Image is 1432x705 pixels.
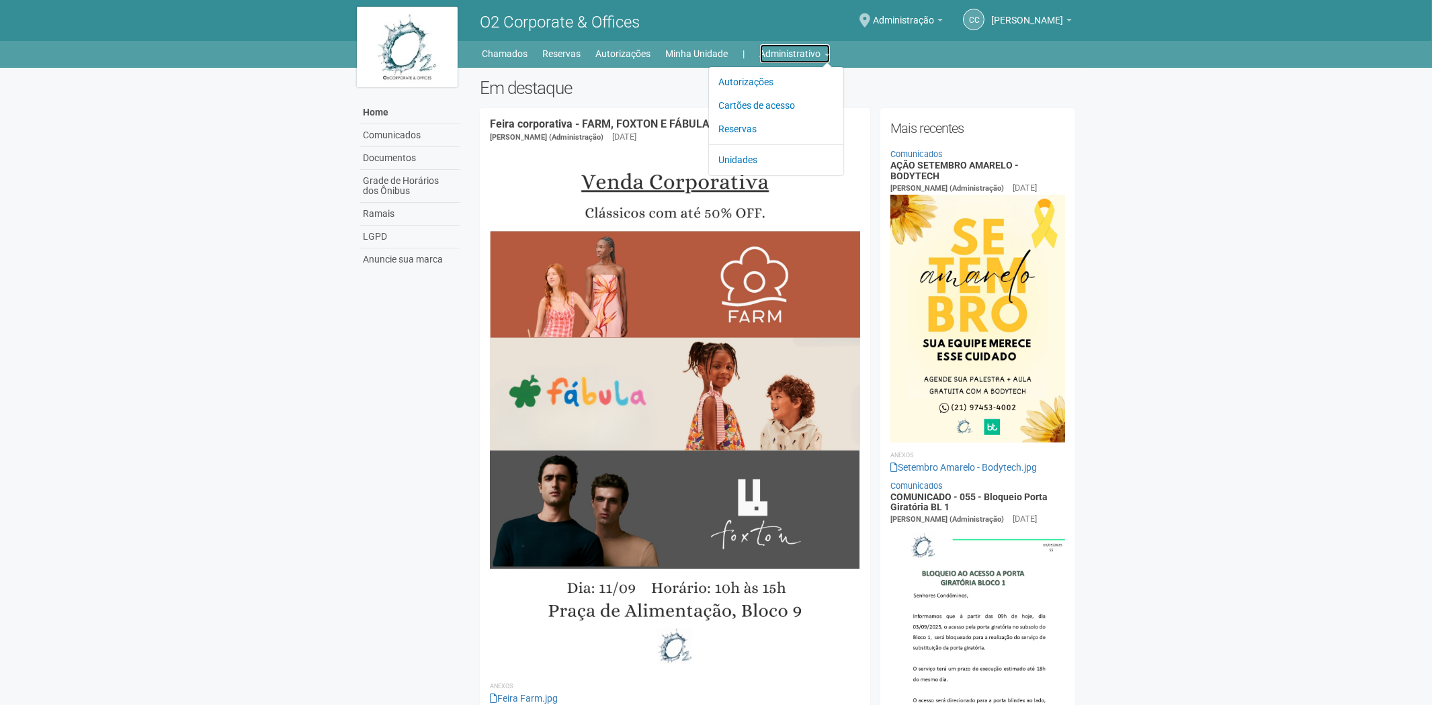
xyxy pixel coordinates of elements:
[991,2,1063,26] span: Camila Catarina Lima
[743,44,745,63] a: |
[890,515,1004,524] span: [PERSON_NAME] (Administração)
[890,118,1066,138] h2: Mais recentes
[963,9,984,30] a: CC
[760,44,830,63] a: Administrativo
[890,184,1004,193] span: [PERSON_NAME] (Administração)
[480,13,640,32] span: O2 Corporate & Offices
[890,160,1019,181] a: AÇÃO SETEMBRO AMARELO - BODYTECH
[719,94,833,117] a: Cartões de acesso
[890,481,943,491] a: Comunicados
[666,44,728,63] a: Minha Unidade
[490,680,860,692] li: Anexos
[360,101,460,124] a: Home
[890,449,1066,461] li: Anexos
[596,44,651,63] a: Autorizações
[890,195,1066,442] img: Setembro%20Amarelo%20-%20Bodytech.jpg
[490,117,710,130] a: Feira corporativa - FARM, FOXTON E FÁBULA
[890,462,1037,473] a: Setembro Amarelo - Bodytech.jpg
[991,17,1072,28] a: [PERSON_NAME]
[490,133,603,142] span: [PERSON_NAME] (Administração)
[719,117,833,141] a: Reservas
[719,70,833,94] a: Autorizações
[543,44,581,63] a: Reservas
[480,78,1076,98] h2: Em destaque
[719,148,833,172] a: Unidades
[360,170,460,203] a: Grade de Horários dos Ônibus
[360,248,460,271] a: Anuncie sua marca
[490,150,860,673] img: Feira%20Farm.jpg
[890,149,943,159] a: Comunicados
[873,2,934,26] span: Administração
[360,124,460,147] a: Comunicados
[360,226,460,248] a: LGPD
[890,491,1048,512] a: COMUNICADO - 055 - Bloqueio Porta Giratória BL 1
[482,44,528,63] a: Chamados
[1013,513,1037,525] div: [DATE]
[612,131,636,143] div: [DATE]
[360,147,460,170] a: Documentos
[1013,182,1037,194] div: [DATE]
[360,203,460,226] a: Ramais
[873,17,943,28] a: Administração
[490,693,558,704] a: Feira Farm.jpg
[357,7,458,87] img: logo.jpg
